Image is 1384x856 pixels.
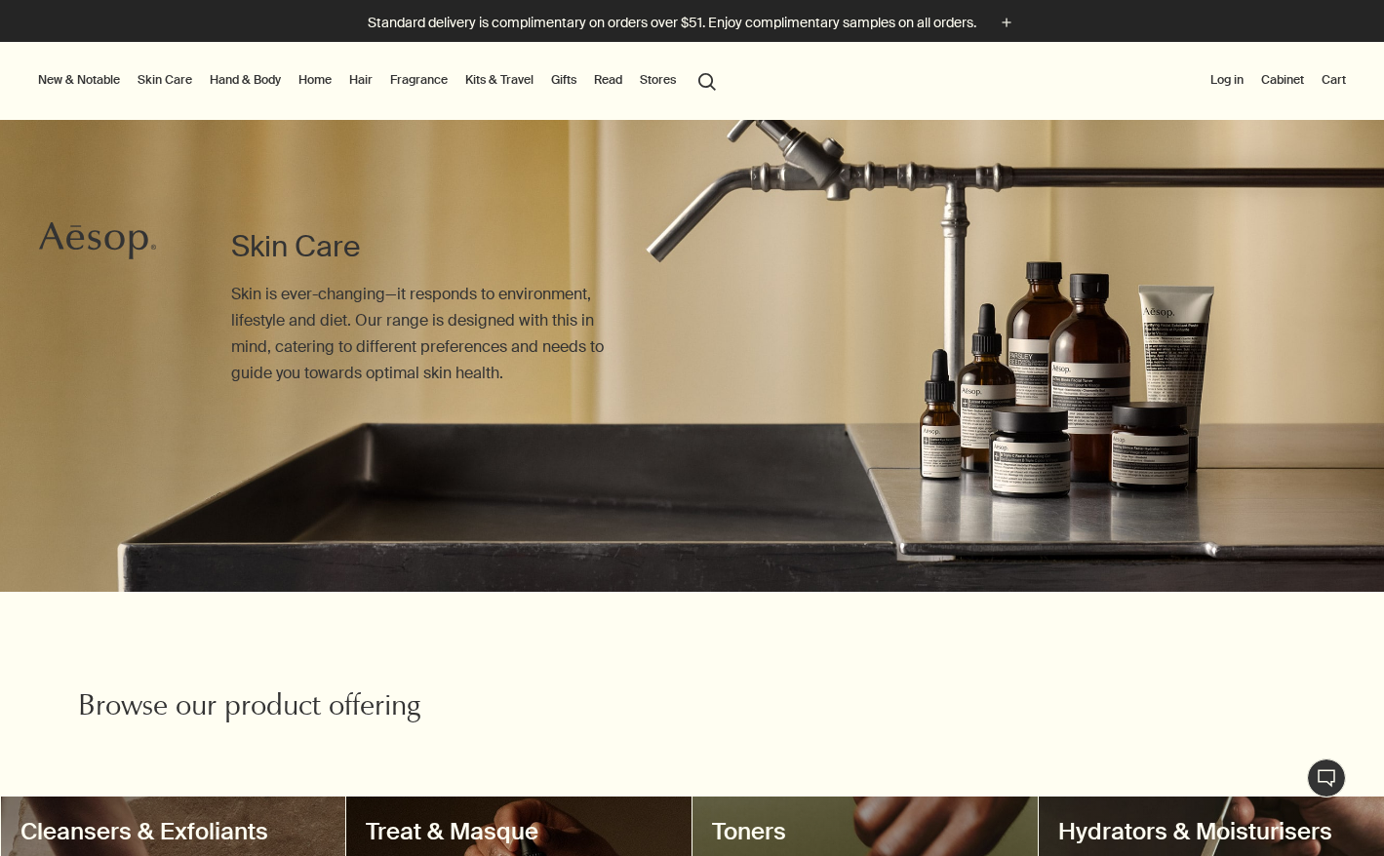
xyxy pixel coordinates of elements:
a: Gifts [547,68,580,92]
svg: Aesop [39,221,156,260]
button: Stores [636,68,680,92]
h3: Toners [712,816,1018,847]
button: Standard delivery is complimentary on orders over $51. Enjoy complimentary samples on all orders. [368,12,1017,34]
a: Kits & Travel [461,68,537,92]
h3: Cleansers & Exfoliants [20,816,327,847]
button: Open search [690,61,725,98]
a: Read [590,68,626,92]
nav: primary [34,42,725,120]
button: New & Notable [34,68,124,92]
a: Home [295,68,336,92]
a: Skin Care [134,68,196,92]
a: Aesop [34,216,161,270]
p: Standard delivery is complimentary on orders over $51. Enjoy complimentary samples on all orders. [368,13,976,33]
h3: Hydrators & Moisturisers [1058,816,1364,847]
nav: supplementary [1206,42,1350,120]
h3: Treat & Masque [366,816,672,847]
a: Hair [345,68,376,92]
button: Live Assistance [1307,759,1346,798]
button: Log in [1206,68,1247,92]
button: Cart [1318,68,1350,92]
h1: Skin Care [231,227,614,266]
p: Skin is ever-changing—it responds to environment, lifestyle and diet. Our range is designed with ... [231,281,614,387]
a: Cabinet [1257,68,1308,92]
h2: Browse our product offering [78,689,488,728]
a: Fragrance [386,68,452,92]
a: Hand & Body [206,68,285,92]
